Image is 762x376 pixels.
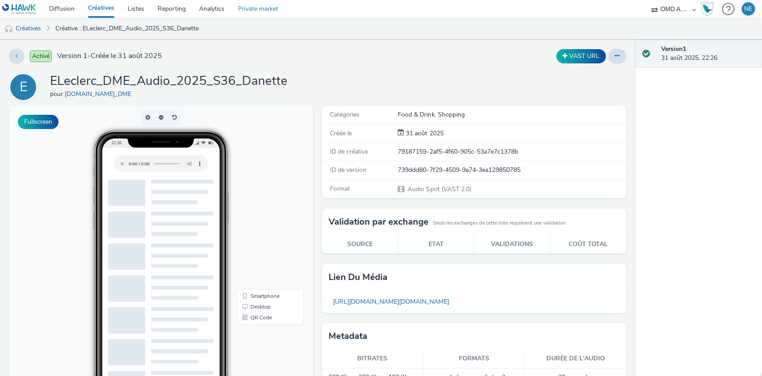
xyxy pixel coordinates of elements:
[229,196,293,206] li: Desktop
[433,220,566,227] small: Seuls les exchanges de cette liste requièrent une validation
[329,215,429,229] h3: Validation par exchange
[57,51,162,61] span: Version 1 - Créée le 31 août 2025
[330,184,350,193] span: Format
[50,90,65,98] span: pour
[329,271,387,284] h3: Lien du média
[20,75,27,100] div: E
[330,110,359,119] span: Catégories
[404,129,443,138] span: 31 août 2025
[407,185,471,193] span: Audio Spot (VAST 2.0)
[554,49,608,63] div: Dupliquer la créative en un VAST URL
[322,235,398,254] th: Source
[330,166,366,174] span: ID de version
[404,129,443,138] div: Création 31 août 2025, 22:26
[700,2,714,16] img: Hawk Academy
[4,25,13,33] img: audio
[229,185,293,196] li: Smartphone
[229,206,293,217] li: QR Code
[556,49,606,63] button: VAST URL
[525,350,626,368] th: Durée de l'audio
[242,198,262,204] span: Desktop
[661,45,755,63] div: 31 août 2025, 22:26
[2,4,37,15] img: undefined Logo
[398,147,625,156] div: 79187159-2af5-4f60-905c-53a7e7c1378b
[30,50,52,62] span: Activé
[423,350,525,368] th: Formats
[398,235,474,254] th: Etat
[9,83,41,91] a: E
[398,166,625,175] div: 739ddd80-7f29-4509-9a74-3ea129850785
[330,147,368,156] span: ID de créative
[329,330,367,343] h3: Metadata
[661,45,686,53] strong: Version 1
[744,2,752,16] div: NE
[242,188,271,193] span: Smartphone
[474,235,550,254] th: Validations
[65,90,135,98] a: [DOMAIN_NAME]_DME
[18,115,58,129] button: Fullscreen
[329,293,454,310] a: [URL][DOMAIN_NAME][DOMAIN_NAME]
[700,2,717,16] a: Hawk Academy
[322,350,423,368] th: Bitrates
[242,209,263,214] span: QR Code
[50,73,287,90] h1: ELeclerc_DME_Audio_2025_S36_Danette
[51,18,203,39] a: Créative : ELeclerc_DME_Audio_2025_S36_Danette
[550,235,626,254] th: Coût total
[103,34,112,39] span: 22:26
[330,129,352,138] span: Créée le
[398,110,625,119] div: Food & Drink, Shopping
